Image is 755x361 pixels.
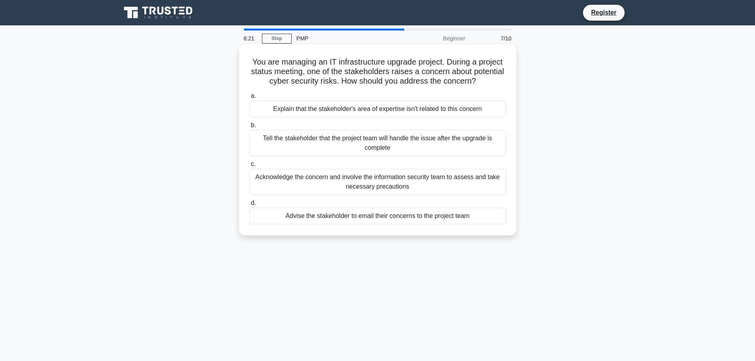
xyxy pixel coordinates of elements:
[470,31,516,46] div: 7/10
[401,31,470,46] div: Beginner
[251,92,256,99] span: a.
[586,8,621,17] a: Register
[251,160,256,167] span: c.
[249,208,506,224] div: Advise the stakeholder to email their concerns to the project team
[249,101,506,117] div: Explain that the stakeholder's area of expertise isn't related to this concern
[292,31,401,46] div: PMP
[251,122,256,128] span: b.
[249,130,506,156] div: Tell the stakeholder that the project team will handle the issue after the upgrade is complete
[248,57,507,86] h5: You are managing an IT infrastructure upgrade project. During a project status meeting, one of th...
[249,169,506,195] div: Acknowledge the concern and involve the information security team to assess and take necessary pr...
[239,31,262,46] div: 6:21
[251,199,256,206] span: d.
[262,34,292,44] a: Stop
